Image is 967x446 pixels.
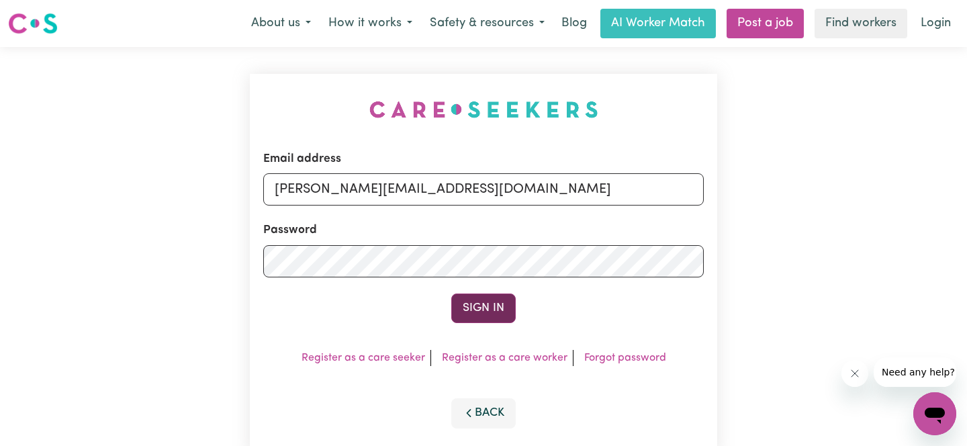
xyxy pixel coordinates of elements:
label: Password [263,222,317,239]
a: Careseekers logo [8,8,58,39]
a: Post a job [727,9,804,38]
button: About us [242,9,320,38]
a: Register as a care seeker [302,353,425,363]
a: Forgot password [584,353,666,363]
a: Register as a care worker [442,353,567,363]
input: Email address [263,173,704,206]
iframe: Button to launch messaging window [913,392,956,435]
a: Blog [553,9,595,38]
iframe: Close message [841,360,868,387]
img: Careseekers logo [8,11,58,36]
iframe: Message from company [874,357,956,387]
button: Sign In [451,294,516,323]
button: Safety & resources [421,9,553,38]
button: Back [451,398,516,428]
a: Login [913,9,959,38]
a: AI Worker Match [600,9,716,38]
button: How it works [320,9,421,38]
a: Find workers [815,9,907,38]
label: Email address [263,150,341,168]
